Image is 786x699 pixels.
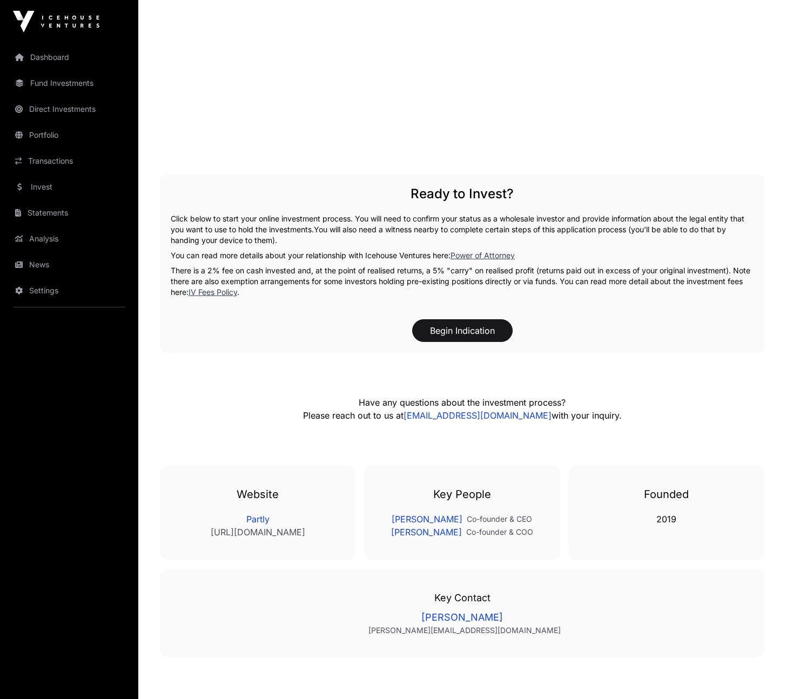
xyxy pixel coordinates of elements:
a: Partly [182,513,334,526]
a: Fund Investments [9,71,130,95]
a: [PERSON_NAME] [391,526,462,539]
iframe: Chat Widget [732,647,786,699]
a: [URL][DOMAIN_NAME] [182,526,334,539]
p: Click below to start your online investment process. You will need to confirm your status as a wh... [171,213,754,246]
a: Power of Attorney [451,251,515,260]
p: 2019 [590,513,743,526]
a: Direct Investments [9,97,130,121]
h3: Key People [386,487,538,502]
a: [PERSON_NAME] [182,610,743,625]
a: Analysis [9,227,130,251]
a: News [9,253,130,277]
h2: Ready to Invest? [171,185,754,203]
a: Dashboard [9,45,130,69]
a: IV Fees Policy [189,287,237,297]
p: There is a 2% fee on cash invested and, at the point of realised returns, a 5% "carry" on realise... [171,265,754,298]
a: [PERSON_NAME][EMAIL_ADDRESS][DOMAIN_NAME] [186,625,743,636]
h3: Website [182,487,334,502]
h3: Founded [590,487,743,502]
p: Co-founder & COO [466,527,533,537]
a: Statements [9,201,130,225]
span: You will also need a witness nearby to complete certain steps of this application process (you'll... [171,225,726,245]
img: Icehouse Ventures Logo [13,11,99,32]
a: Invest [9,175,130,199]
a: [EMAIL_ADDRESS][DOMAIN_NAME] [404,410,552,421]
p: Co-founder & CEO [467,514,532,525]
a: [PERSON_NAME] [392,513,462,526]
a: Portfolio [9,123,130,147]
a: Transactions [9,149,130,173]
a: Settings [9,279,130,303]
p: Have any questions about the investment process? Please reach out to us at with your inquiry. [236,396,689,422]
p: Key Contact [182,590,743,606]
button: Begin Indication [412,319,513,342]
p: You can read more details about your relationship with Icehouse Ventures here: [171,250,754,261]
